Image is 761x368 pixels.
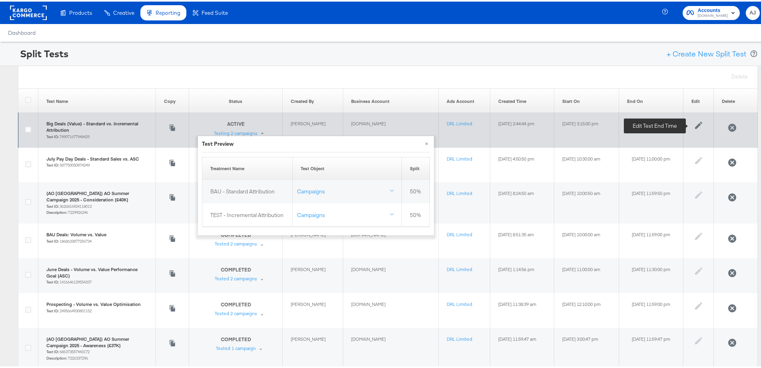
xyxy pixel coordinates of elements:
div: [DATE] 11:30:00 pm [627,265,675,271]
td: [PERSON_NAME] [283,222,343,257]
strong: Test ID: [46,133,59,138]
a: DRL Limited [447,334,472,340]
span: (AO [GEOGRAPHIC_DATA]) AO Summer Campaign 2025 - Awareness (£37K) [46,334,148,347]
td: [DOMAIN_NAME] [343,222,438,257]
small: 686373557443172 [46,348,90,353]
button: AJ [746,4,760,18]
td: [DATE] 1:14:56 pm [490,257,554,292]
td: [DATE] 2:44:44 pm [490,111,554,146]
td: [DOMAIN_NAME] [343,292,438,326]
span: AJ [749,7,757,16]
th: Ads Account [438,87,490,111]
td: [DATE] 11:38:39 am [490,292,554,326]
td: TEST - Incremental Attribution [202,202,293,225]
button: × [419,135,434,149]
div: Testing 2 campaigns [214,129,258,135]
div: COMPLETED [221,334,251,341]
strong: Description: [46,354,67,359]
th: Business Account [343,87,438,111]
span: (AO [GEOGRAPHIC_DATA]) AO Summer Campaign 2025 - Consideration (£40K) [46,189,148,201]
th: Edit [683,87,714,111]
a: DRL Limited [447,154,472,160]
td: [PERSON_NAME] [283,257,343,292]
div: Test Preview [202,139,430,146]
strong: Description: [46,208,67,213]
div: [DATE] 11:59:00 pm [627,300,675,306]
a: DRL Limited [447,119,472,125]
td: 50% [402,202,430,225]
th: Test Name [38,87,156,111]
td: [DATE] 8:24:50 am [490,181,554,222]
div: Tested 2 campaigns [215,274,257,280]
td: [PERSON_NAME] [283,292,343,326]
strong: Test ID: [46,348,59,353]
strong: Test ID: [46,237,59,242]
td: [DATE] 10:00:50 am [554,181,619,222]
td: [DATE] 3:00:47 pm [554,326,619,368]
div: ACTIVE [227,119,245,126]
strong: Test ID: [46,161,59,166]
div: [DATE] 11:59:00 pm [627,119,675,125]
strong: Test ID: [46,307,59,312]
th: Created Time [490,87,554,111]
th: Created By [283,87,343,111]
div: Status [197,97,274,103]
span: [DOMAIN_NAME] [698,11,728,18]
a: Campaigns [293,182,401,198]
a: DRL Limited [447,230,472,236]
span: Accounts [698,5,728,13]
td: [PERSON_NAME] [283,326,343,368]
small: 1416646129554337 [46,278,92,283]
th: Split [402,155,430,178]
div: Campaigns [297,186,397,194]
td: [DOMAIN_NAME] [343,111,438,146]
div: Tested 2 campaigns [215,239,257,245]
div: COMPLETED [221,300,251,306]
td: [DATE] 12:10:00 pm [554,292,619,326]
div: Tested 1 campaign [216,344,256,350]
a: DRL Limited [447,265,472,271]
span: Big Deals (Value) - Standard vs. Incremental Attribution [46,119,148,131]
div: Split Tests [20,45,68,59]
small: 587750050874249 [46,161,90,166]
td: [DOMAIN_NAME] [343,326,438,368]
span: June Deals - Volume vs. Value Performance Goal (ASC) [46,265,148,277]
span: Reporting [156,8,180,14]
small: 2495664930801152 [46,307,92,312]
th: Start On [554,87,619,111]
span: Products [69,8,92,14]
td: 50% [402,178,430,202]
a: Dashboard [8,28,36,34]
small: T229926246 [46,208,88,213]
small: 749071677948429 [46,133,90,138]
small: 1868633877256734 [46,237,92,242]
th: Delete [714,87,758,111]
td: BAU - Standard Attribution [202,178,293,202]
div: Campaigns [297,210,397,217]
div: [DATE] 11:00:00 pm [627,154,675,161]
th: Treatment Name [202,155,293,178]
a: DRL Limited [447,189,472,195]
button: Accounts[DOMAIN_NAME] [683,4,740,18]
td: [DATE] 10:00:00 am [554,222,619,257]
th: End On [619,87,683,111]
small: T226337296 [46,354,88,359]
div: [DATE] 11:59:47 pm [627,334,675,341]
td: [DATE] 4:50:50 pm [490,146,554,181]
span: BAU Deals: Volume vs. Value [46,230,106,236]
span: Creative [113,8,134,14]
strong: Test ID: [46,202,59,207]
a: Campaigns [293,205,401,221]
th: Test Object [293,155,402,178]
div: Tested 2 campaigns [215,309,257,315]
td: [PERSON_NAME] [283,111,343,146]
span: Feed Suite [202,8,228,14]
a: DRL Limited [447,300,472,306]
span: Prospecting - Volume vs. Value Optimisation [46,300,141,306]
td: [DATE] 11:00:00 am [554,257,619,292]
div: COMPLETED [221,265,251,271]
strong: Test ID: [46,278,59,283]
td: [DATE] 3:15:00 pm [554,111,619,146]
small: 3626816924118013 [46,202,92,207]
